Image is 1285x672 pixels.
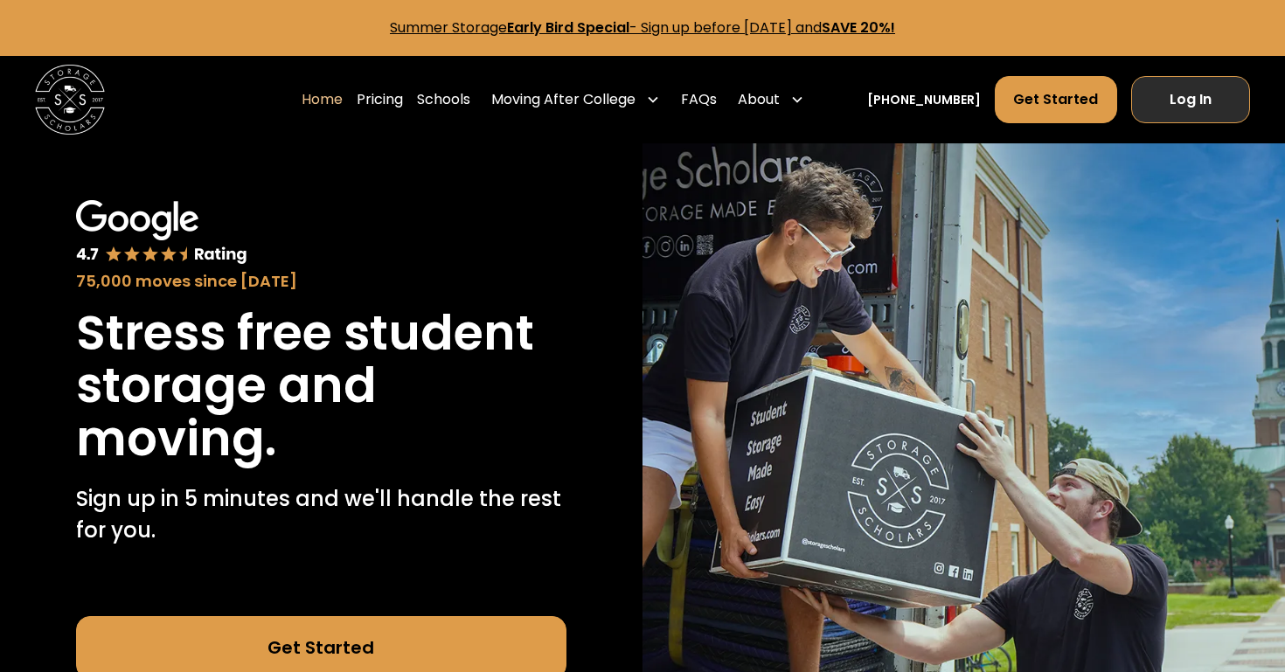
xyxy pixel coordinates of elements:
a: Get Started [995,76,1116,123]
a: Log In [1131,76,1250,123]
strong: Early Bird Special [507,17,629,38]
img: Google 4.7 star rating [76,200,248,266]
div: About [738,89,780,110]
img: Storage Scholars main logo [35,65,105,135]
a: Summer StorageEarly Bird Special- Sign up before [DATE] andSAVE 20%! [390,17,895,38]
a: Schools [417,75,470,124]
a: FAQs [681,75,717,124]
div: 75,000 moves since [DATE] [76,269,566,293]
div: Moving After College [484,75,667,124]
p: Sign up in 5 minutes and we'll handle the rest for you. [76,483,566,546]
a: Home [302,75,343,124]
strong: SAVE 20%! [822,17,895,38]
a: [PHONE_NUMBER] [867,91,981,109]
a: Pricing [357,75,403,124]
h1: Stress free student storage and moving. [76,307,566,466]
div: Moving After College [491,89,636,110]
div: About [731,75,811,124]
